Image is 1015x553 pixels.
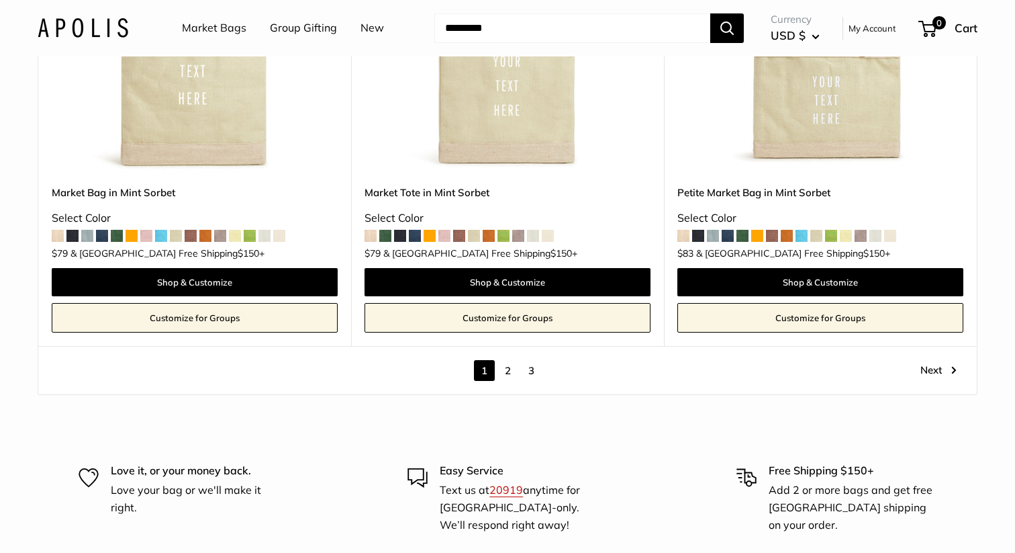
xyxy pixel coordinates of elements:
span: & [GEOGRAPHIC_DATA] Free Shipping + [70,249,264,258]
a: Market Bag in Mint Sorbet [52,185,338,200]
p: Easy Service [440,462,608,480]
span: Cart [955,21,977,35]
span: $150 [550,247,572,259]
a: 0 Cart [920,17,977,39]
a: 3 [521,360,542,381]
input: Search... [434,13,710,43]
span: & [GEOGRAPHIC_DATA] Free Shipping + [383,249,577,258]
img: Apolis [38,18,128,38]
span: $83 [677,247,693,259]
a: Market Bags [182,18,246,38]
a: New [360,18,384,38]
span: & [GEOGRAPHIC_DATA] Free Shipping + [696,249,890,258]
span: $150 [863,247,885,259]
span: $150 [238,247,259,259]
a: Market Tote in Mint Sorbet [365,185,650,200]
a: My Account [849,20,896,36]
a: 2 [497,360,518,381]
a: Customize for Groups [52,303,338,333]
p: Love your bag or we'll make it right. [111,482,279,516]
a: Customize for Groups [677,303,963,333]
p: Text us at anytime for [GEOGRAPHIC_DATA]-only. We’ll respond right away! [440,482,608,534]
a: Next [920,360,957,381]
a: Petite Market Bag in Mint Sorbet [677,185,963,200]
a: Customize for Groups [365,303,650,333]
a: 20919 [489,483,523,497]
span: 0 [932,16,946,30]
a: Shop & Customize [365,268,650,296]
button: Search [710,13,744,43]
a: Shop & Customize [52,268,338,296]
div: Select Color [52,208,338,228]
span: Currency [771,10,820,29]
span: 1 [474,360,495,381]
span: $79 [52,247,68,259]
button: USD $ [771,25,820,46]
p: Add 2 or more bags and get free [GEOGRAPHIC_DATA] shipping on your order. [769,482,936,534]
a: Group Gifting [270,18,337,38]
span: $79 [365,247,381,259]
span: USD $ [771,28,806,42]
p: Free Shipping $150+ [769,462,936,480]
div: Select Color [677,208,963,228]
p: Love it, or your money back. [111,462,279,480]
a: Shop & Customize [677,268,963,296]
div: Select Color [365,208,650,228]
